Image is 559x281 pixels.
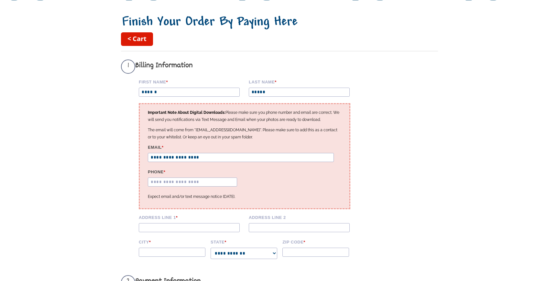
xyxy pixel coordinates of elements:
[139,239,206,244] label: City
[121,32,153,46] a: < Cart
[282,239,350,244] label: Zip code
[121,59,135,74] span: 1
[249,79,354,84] label: Last name
[121,15,438,30] h1: Finish Your Order By Paying Here
[148,193,341,200] p: Expect email and/or text message notice [DATE].
[148,126,341,141] p: The email will come from "[EMAIL_ADDRESS][DOMAIN_NAME]". Please make sure to add this as a contac...
[148,168,241,174] label: Phone
[211,239,278,244] label: State
[249,214,354,220] label: Address Line 2
[148,110,225,115] strong: Important Note About Digital Downloads:
[148,109,341,123] p: Please make sure you phone number and email are correct. We will send you notifications via Text ...
[139,79,244,84] label: First Name
[139,214,244,220] label: Address Line 1
[148,144,341,150] label: Email
[121,59,359,74] h3: Billing Information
